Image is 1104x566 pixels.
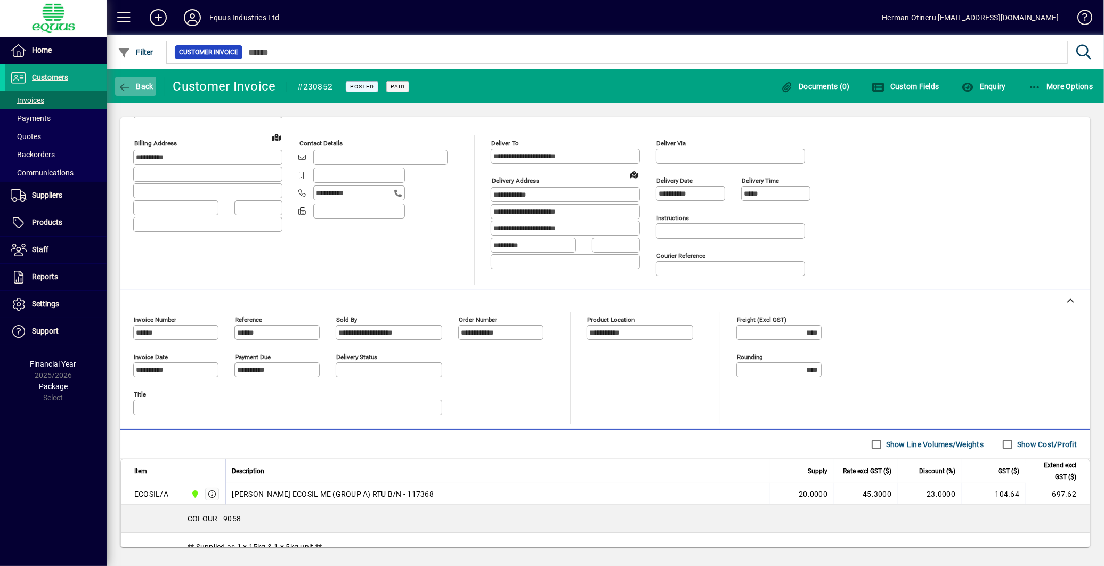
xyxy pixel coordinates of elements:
[32,218,62,227] span: Products
[30,360,77,368] span: Financial Year
[5,91,107,109] a: Invoices
[808,465,827,477] span: Supply
[1026,77,1096,96] button: More Options
[235,353,271,361] mat-label: Payment due
[141,8,175,27] button: Add
[134,465,147,477] span: Item
[11,114,51,123] span: Payments
[1015,439,1077,450] label: Show Cost/Profit
[870,77,942,96] button: Custom Fields
[799,489,827,499] span: 20.0000
[5,264,107,290] a: Reports
[39,382,68,391] span: Package
[737,353,762,361] mat-label: Rounding
[32,46,52,54] span: Home
[134,489,168,499] div: ECOSIL/A
[961,82,1005,91] span: Enquiry
[32,245,48,254] span: Staff
[5,209,107,236] a: Products
[962,483,1026,505] td: 104.64
[656,252,705,260] mat-label: Courier Reference
[5,145,107,164] a: Backorders
[778,77,853,96] button: Documents (0)
[5,127,107,145] a: Quotes
[882,9,1059,26] div: Herman Otineru [EMAIL_ADDRESS][DOMAIN_NAME]
[1069,2,1091,37] a: Knowledge Base
[1028,82,1093,91] span: More Options
[32,300,59,308] span: Settings
[5,291,107,318] a: Settings
[5,109,107,127] a: Payments
[115,43,156,62] button: Filter
[841,489,891,499] div: 45.3000
[118,82,153,91] span: Back
[32,327,59,335] span: Support
[843,465,891,477] span: Rate excl GST ($)
[459,316,497,324] mat-label: Order number
[587,316,635,324] mat-label: Product location
[1026,483,1090,505] td: 697.62
[350,83,374,90] span: Posted
[173,78,276,95] div: Customer Invoice
[121,533,1090,561] div: ** Supplied as 1 x 15kg & 1 x 5kg unit **
[491,140,519,147] mat-label: Deliver To
[11,132,41,141] span: Quotes
[298,78,333,95] div: #230852
[872,82,939,91] span: Custom Fields
[11,96,44,104] span: Invoices
[232,465,265,477] span: Description
[134,353,168,361] mat-label: Invoice date
[32,73,68,82] span: Customers
[742,177,779,184] mat-label: Delivery time
[391,83,405,90] span: Paid
[5,318,107,345] a: Support
[1033,459,1076,483] span: Extend excl GST ($)
[5,37,107,64] a: Home
[5,164,107,182] a: Communications
[884,439,984,450] label: Show Line Volumes/Weights
[134,316,176,324] mat-label: Invoice number
[656,177,693,184] mat-label: Delivery date
[11,168,74,177] span: Communications
[107,77,165,96] app-page-header-button: Back
[737,316,786,324] mat-label: Freight (excl GST)
[118,48,153,56] span: Filter
[209,9,280,26] div: Equus Industries Ltd
[115,77,156,96] button: Back
[32,272,58,281] span: Reports
[336,316,357,324] mat-label: Sold by
[121,505,1090,532] div: COLOUR - 9058
[5,237,107,263] a: Staff
[179,47,238,58] span: Customer Invoice
[175,8,209,27] button: Profile
[232,489,434,499] span: [PERSON_NAME] ECOSIL ME (GROUP A) RTU B/N - 117368
[336,353,377,361] mat-label: Delivery status
[626,166,643,183] a: View on map
[11,150,55,159] span: Backorders
[781,82,850,91] span: Documents (0)
[959,77,1008,96] button: Enquiry
[919,465,955,477] span: Discount (%)
[656,214,689,222] mat-label: Instructions
[32,191,62,199] span: Suppliers
[5,182,107,209] a: Suppliers
[188,488,200,500] span: 1B BLENHEIM
[898,483,962,505] td: 23.0000
[235,316,262,324] mat-label: Reference
[268,128,285,145] a: View on map
[134,391,146,398] mat-label: Title
[656,140,686,147] mat-label: Deliver via
[998,465,1019,477] span: GST ($)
